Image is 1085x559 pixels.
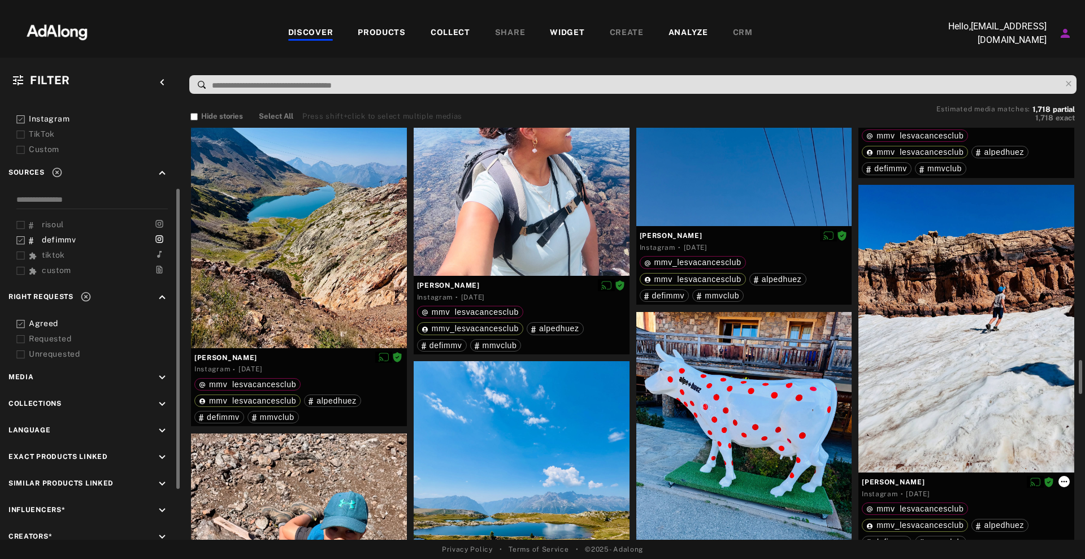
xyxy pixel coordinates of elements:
i: keyboard_arrow_up [156,167,168,179]
div: Unrequested [29,348,172,360]
div: alpedhuez [309,397,357,405]
span: Influencers* [8,506,65,514]
span: alpedhuez [762,275,802,284]
span: [PERSON_NAME] [194,353,403,363]
a: Terms of Service [509,544,568,554]
i: keyboard_arrow_down [156,424,168,437]
div: Press shift+click to select multiple medias [302,111,462,122]
span: mmv_lesvacancesclub [209,396,296,405]
span: Right Requests [8,293,73,301]
i: keyboard_arrow_up [156,291,168,304]
span: alpedhuez [316,396,357,405]
i: keyboard_arrow_down [156,371,168,384]
button: Hide stories [190,111,243,122]
span: mmv_lesvacancesclub [654,258,741,267]
button: Disable diffusion on this media [598,279,615,291]
span: risoul [42,220,64,229]
span: Estimated media matches: [936,105,1030,113]
span: custom [42,266,71,275]
span: [PERSON_NAME] [417,280,626,291]
div: CREATE [610,27,644,40]
div: Requested [29,333,172,345]
button: Disable diffusion on this media [1027,476,1044,488]
span: Filter [30,73,70,87]
span: defimmv [42,235,76,244]
div: SHARE [495,27,526,40]
div: Custom [29,144,172,155]
div: mmv_lesvacancesclub [644,258,741,266]
i: keyboard_arrow_down [156,451,168,463]
div: Widget de chat [1028,505,1085,559]
div: alpedhuez [754,275,802,283]
div: mmv_lesvacancesclub [422,324,519,332]
span: [PERSON_NAME] [640,231,849,241]
i: keyboard_arrow_down [156,398,168,410]
span: Similar Products Linked [8,479,114,487]
img: 63233d7d88ed69de3c212112c67096b6.png [7,14,107,48]
span: defimmv [874,164,907,173]
span: [PERSON_NAME] [862,477,1071,487]
div: PRODUCTS [358,27,406,40]
div: Agreed [29,318,172,330]
span: · [901,489,904,499]
span: Creators* [8,532,52,540]
button: Select All [259,111,293,122]
span: alpedhuez [984,148,1024,157]
div: mmvclub [919,538,962,546]
button: Disable diffusion on this media [375,352,392,363]
span: mmvclub [260,413,294,422]
div: TikTok [29,128,172,140]
button: Account settings [1056,24,1075,43]
div: CRM [733,27,753,40]
span: defimmv [429,341,462,350]
span: alpedhuez [539,324,579,333]
span: © 2025 - Adalong [585,544,643,554]
button: 1,718partial [1032,107,1075,112]
div: Instagram [862,489,897,499]
div: mmv_lesvacancesclub [199,380,296,388]
span: mmv_lesvacancesclub [209,380,296,389]
p: Hello, [EMAIL_ADDRESS][DOMAIN_NAME] [934,20,1047,47]
div: mmvclub [475,341,517,349]
i: keyboard_arrow_down [156,504,168,517]
span: · [233,365,236,374]
span: Exact Products Linked [8,453,108,461]
span: mmvclub [705,291,739,300]
div: mmv_lesvacancesclub [199,397,296,405]
span: 1,718 [1032,105,1051,114]
a: Privacy Policy [442,544,493,554]
div: DISCOVER [288,27,333,40]
span: Language [8,426,51,434]
time: 2025-08-16T15:32:35.000Z [238,365,262,373]
span: mmvclub [483,341,517,350]
i: keyboard_arrow_left [156,76,168,89]
div: mmv_lesvacancesclub [644,275,741,283]
div: Instagram [29,113,172,125]
span: • [576,544,579,554]
div: mmv_lesvacancesclub [866,521,964,529]
span: Rights agreed [615,281,625,289]
div: defimmv [422,341,462,349]
time: 2025-08-16T15:32:35.000Z [906,490,930,498]
div: mmv_lesvacancesclub [422,308,519,316]
div: mmvclub [919,164,962,172]
div: WIDGET [550,27,584,40]
i: keyboard_arrow_down [156,478,168,490]
div: mmvclub [697,292,739,300]
div: mmv_lesvacancesclub [866,148,964,156]
div: COLLECT [431,27,470,40]
span: Sources [8,168,45,176]
div: alpedhuez [531,324,579,332]
button: 1,718exact [936,112,1075,124]
div: defimmv [199,413,240,421]
div: alpedhuez [976,148,1024,156]
button: Disable diffusion on this media [820,229,837,241]
span: 1,718 [1035,114,1053,122]
i: keyboard_arrow_down [156,531,168,543]
span: mmvclub [927,164,962,173]
span: mmv_lesvacancesclub [432,324,519,333]
span: defimmv [652,291,685,300]
iframe: Chat Widget [1028,505,1085,559]
span: defimmv [207,413,240,422]
span: mmv_lesvacancesclub [654,275,741,284]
